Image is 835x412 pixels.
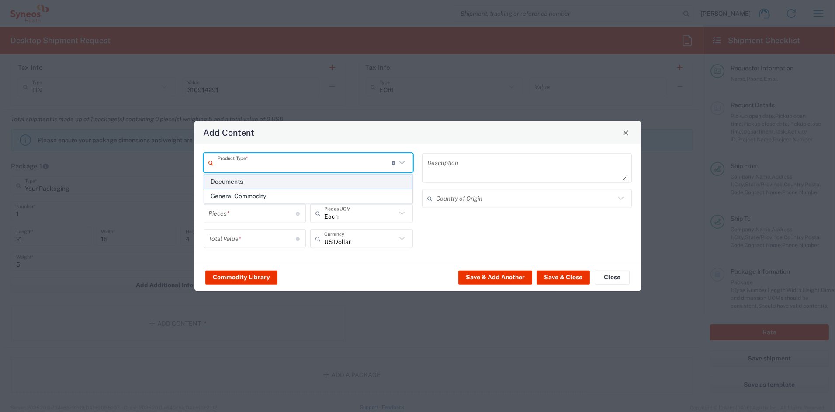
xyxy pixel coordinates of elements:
h4: Add Content [203,126,254,139]
button: Close [620,127,632,139]
span: General Commodity [204,189,412,203]
button: Save & Close [537,270,590,284]
button: Close [595,270,630,284]
button: Commodity Library [205,270,277,284]
span: Documents [204,175,412,189]
button: Save & Add Another [458,270,532,284]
